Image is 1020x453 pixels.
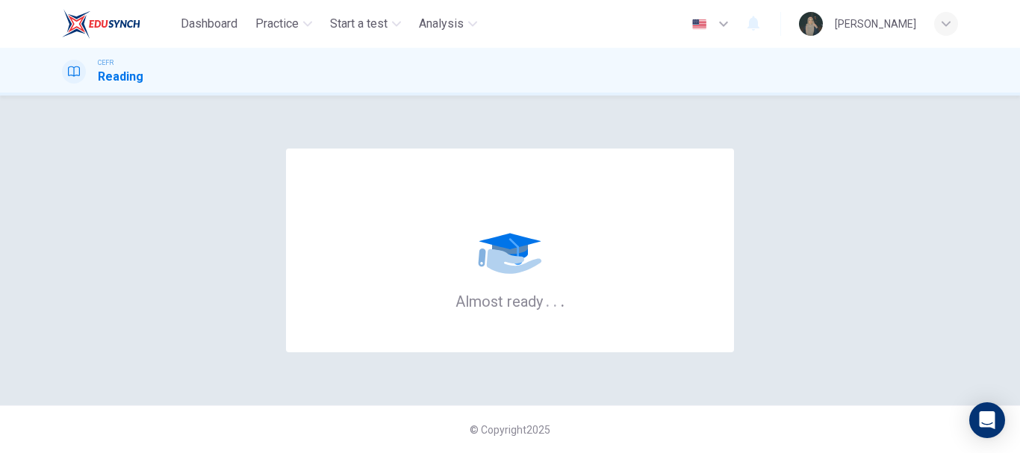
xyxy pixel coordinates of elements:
[98,57,113,68] span: CEFR
[419,15,464,33] span: Analysis
[799,12,823,36] img: Profile picture
[969,402,1005,438] div: Open Intercom Messenger
[181,15,237,33] span: Dashboard
[413,10,483,37] button: Analysis
[255,15,299,33] span: Practice
[690,19,709,30] img: en
[560,287,565,312] h6: .
[98,68,143,86] h1: Reading
[455,291,565,310] h6: Almost ready
[835,15,916,33] div: [PERSON_NAME]
[62,9,140,39] img: EduSynch logo
[62,9,175,39] a: EduSynch logo
[330,15,388,33] span: Start a test
[545,287,550,312] h6: .
[175,10,243,37] button: Dashboard
[470,424,550,436] span: © Copyright 2025
[553,287,558,312] h6: .
[324,10,407,37] button: Start a test
[249,10,318,37] button: Practice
